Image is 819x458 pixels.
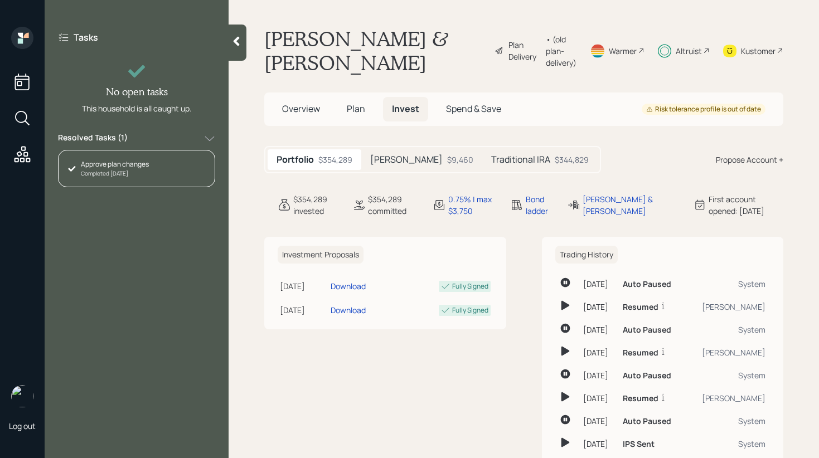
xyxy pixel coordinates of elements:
div: Approve plan changes [81,159,149,169]
div: $354,289 [318,154,352,165]
div: [PERSON_NAME] [690,347,765,358]
h6: Trading History [555,246,618,264]
div: Plan Delivery [508,39,540,62]
div: [DATE] [583,347,614,358]
h6: Auto Paused [623,280,671,289]
div: System [690,324,765,335]
div: $344,829 [555,154,589,165]
h1: [PERSON_NAME] & [PERSON_NAME] [264,27,486,75]
div: $354,289 committed [368,193,419,217]
div: [DATE] [583,369,614,381]
div: [PERSON_NAME] & [PERSON_NAME] [583,193,680,217]
div: [DATE] [583,301,614,313]
div: Altruist [676,45,702,57]
h6: Resumed [623,348,658,358]
h5: Portfolio [277,154,314,165]
label: Tasks [74,31,98,43]
span: Spend & Save [446,103,501,115]
div: 0.75% | max $3,750 [448,193,496,217]
div: Risk tolerance profile is out of date [646,105,761,114]
div: [DATE] [280,280,326,292]
div: Bond ladder [526,193,554,217]
h6: Investment Proposals [278,246,364,264]
h6: Resumed [623,394,658,403]
div: [DATE] [583,415,614,427]
span: Invest [392,103,419,115]
span: Overview [282,103,320,115]
div: [DATE] [583,392,614,404]
div: Completed [DATE] [81,169,149,178]
div: [DATE] [583,438,614,450]
div: Kustomer [741,45,776,57]
h6: Resumed [623,303,658,312]
h6: Auto Paused [623,371,671,381]
h4: No open tasks [106,86,168,98]
div: System [690,278,765,290]
div: Download [331,304,366,316]
div: [DATE] [583,278,614,290]
h6: Auto Paused [623,417,671,426]
span: Plan [347,103,365,115]
div: System [690,415,765,427]
h5: [PERSON_NAME] [370,154,443,165]
div: • (old plan-delivery) [546,33,576,69]
div: $354,289 invested [293,193,339,217]
div: Propose Account + [716,154,783,165]
div: [DATE] [583,324,614,335]
div: [DATE] [280,304,326,316]
h6: IPS Sent [623,440,655,449]
label: Resolved Tasks ( 1 ) [58,132,128,145]
img: retirable_logo.png [11,385,33,407]
div: System [690,369,765,381]
h6: Auto Paused [623,325,671,335]
div: [PERSON_NAME] [690,301,765,313]
div: This household is all caught up. [82,103,192,114]
div: First account opened: [DATE] [709,193,783,217]
div: Fully Signed [452,305,488,315]
div: Warmer [609,45,637,57]
div: [PERSON_NAME] [690,392,765,404]
div: Download [331,280,366,292]
div: $9,460 [447,154,473,165]
div: System [690,438,765,450]
div: Log out [9,421,36,431]
div: Fully Signed [452,281,488,291]
h5: Traditional IRA [491,154,550,165]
